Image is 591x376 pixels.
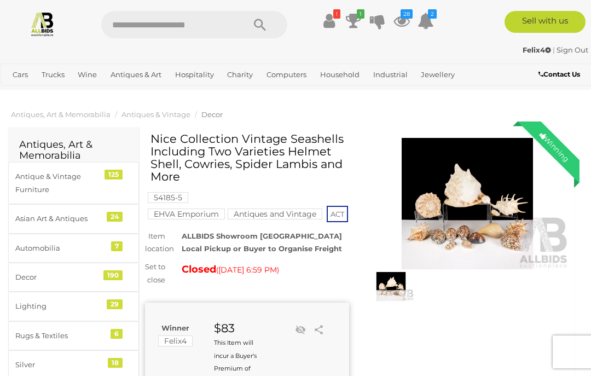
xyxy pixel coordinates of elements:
div: 18 [108,358,123,368]
a: Industrial [369,66,412,84]
a: 54185-5 [148,193,188,202]
i: ! [333,9,340,19]
a: Antiques & Vintage [121,110,190,119]
div: 24 [107,212,123,222]
a: ! [321,11,338,31]
img: Nice Collection Vintage Seashells Including Two Varieties Helmet Shell, Cowries, Spider Lambis an... [368,272,414,302]
div: 29 [107,299,123,309]
i: 2 [428,9,437,19]
strong: $83 [214,321,235,335]
a: Felix4 [523,45,553,54]
div: Decor [15,271,106,284]
a: Computers [262,66,311,84]
div: Rugs & Textiles [15,329,106,342]
span: | [553,45,555,54]
a: EHVA Emporium [148,210,225,218]
a: Office [8,84,38,102]
a: Contact Us [538,68,583,80]
a: Sports [43,84,74,102]
a: 1 [345,11,362,31]
a: Antiques and Vintage [228,210,322,218]
li: Unwatch this item [292,322,309,338]
button: Search [233,11,287,38]
div: Winning [529,122,580,172]
b: Winner [161,323,189,332]
a: Antique & Vintage Furniture 125 [8,162,139,204]
a: Hospitality [171,66,218,84]
a: Decor 190 [8,263,139,292]
strong: Local Pickup or Buyer to Organise Freight [182,244,342,253]
a: Asian Art & Antiques 24 [8,204,139,233]
h1: Nice Collection Vintage Seashells Including Two Varieties Helmet Shell, Cowries, Spider Lambis an... [150,132,346,183]
div: Lighting [15,300,106,313]
b: Contact Us [538,70,580,78]
div: 7 [111,241,123,251]
strong: Closed [182,263,216,275]
span: ACT [327,206,348,222]
div: Antique & Vintage Furniture [15,170,106,196]
div: Set to close [137,261,173,286]
span: [DATE] 6:59 PM [218,265,277,275]
h2: Antiques, Art & Memorabilia [19,140,128,161]
div: Item location [137,230,173,256]
a: Antiques & Art [106,66,166,84]
img: Nice Collection Vintage Seashells Including Two Varieties Helmet Shell, Cowries, Spider Lambis an... [366,138,570,269]
mark: EHVA Emporium [148,209,225,219]
i: 1 [357,9,364,19]
a: Trucks [37,66,69,84]
a: [GEOGRAPHIC_DATA] [78,84,165,102]
img: Allbids.com.au [30,11,55,37]
div: Asian Art & Antiques [15,212,106,225]
div: 190 [103,270,123,280]
a: Charity [223,66,257,84]
strong: Felix4 [523,45,551,54]
mark: Antiques and Vintage [228,209,322,219]
a: Household [316,66,364,84]
div: Silver [15,358,106,371]
a: 2 [418,11,434,31]
a: Antiques, Art & Memorabilia [11,110,111,119]
div: 6 [111,329,123,339]
strong: ALLBIDS Showroom [GEOGRAPHIC_DATA] [182,232,342,240]
a: Lighting 29 [8,292,139,321]
a: Cars [8,66,32,84]
a: Sign Out [557,45,588,54]
a: Sell with us [505,11,586,33]
span: ( ) [216,265,279,274]
a: Wine [73,66,101,84]
a: Rugs & Textiles 6 [8,321,139,350]
a: Jewellery [416,66,459,84]
mark: 54185-5 [148,192,188,203]
a: 28 [393,11,410,31]
div: Automobilia [15,242,106,254]
a: Decor [201,110,223,119]
div: 125 [105,170,123,180]
i: 28 [401,9,413,19]
mark: Felix4 [158,335,193,346]
a: Automobilia 7 [8,234,139,263]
